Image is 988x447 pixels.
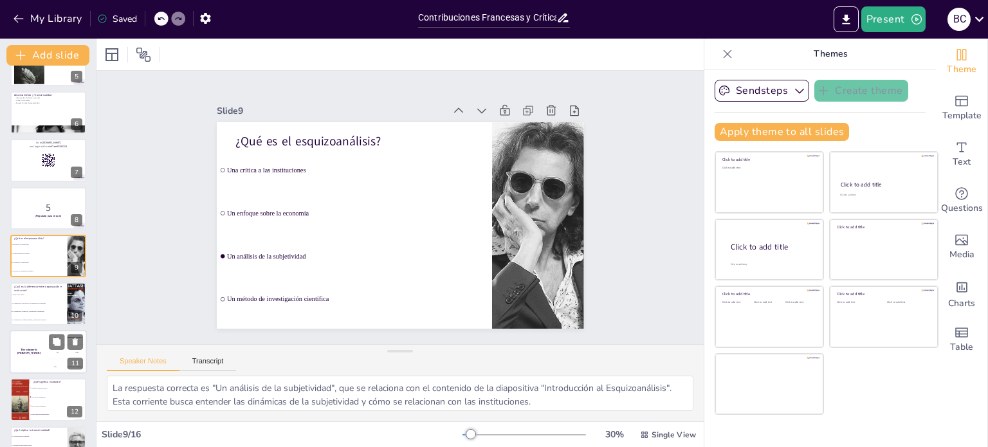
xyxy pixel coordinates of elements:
div: Slide 9 / 16 [102,428,462,441]
div: 9 [71,262,82,273]
div: Click to add text [722,301,751,304]
div: 200 [48,345,87,359]
div: 7 [71,167,82,178]
span: Es un tipo de organización [32,405,86,406]
span: Un método de investigación científica [273,10,410,241]
span: Un análisis de la subjetividad [310,31,448,262]
strong: [DOMAIN_NAME] [42,141,61,145]
span: Questions [941,201,983,215]
div: 6 [71,118,82,130]
span: Un enfoque sobre la economía [12,253,66,254]
button: Add slide [6,45,89,66]
p: Go to [14,141,82,145]
div: Click to add title [731,241,813,252]
div: 9 [10,235,86,277]
div: Click to add text [754,301,783,304]
div: Click to add body [731,262,812,266]
p: Atravesamiento y Transversalidad [14,93,82,97]
div: 8 [71,214,82,226]
button: Speaker Notes [107,357,179,371]
span: Un método de investigación científica [12,271,66,272]
button: Duplicate Slide [49,334,64,349]
span: La organización es un proceso, la institución es un resultado [12,302,66,304]
button: Sendsteps [715,80,809,102]
div: 7 [10,139,86,181]
span: La organización es temporal, la institución es permanente [12,311,66,312]
div: Add images, graphics, shapes or video [936,224,987,270]
p: Themes [738,39,923,69]
p: ¿Cuál es la diferencia entre organización e institución? [14,285,64,292]
p: Creación de redes [14,99,82,102]
span: Una crítica a las instituciones [385,74,522,305]
span: Es lo que está establecido [32,396,86,397]
span: Text [953,155,971,169]
p: ¿Qué implica la transversalidad? [14,428,64,432]
span: Es una crítica a las instituciones [32,414,86,415]
span: Charts [948,296,975,311]
div: Click to add title [841,181,926,188]
span: Template [942,109,982,123]
div: Change the overall theme [936,39,987,85]
div: Add text boxes [936,131,987,178]
div: Click to add title [722,291,814,296]
span: Ambas son lo mismo [12,294,66,295]
button: Transcript [179,357,237,371]
button: Export to PowerPoint [834,6,859,32]
span: Media [949,248,974,262]
button: Present [861,6,926,32]
div: Click to add text [722,167,814,170]
span: Theme [947,62,976,77]
p: Intersección de fuerzas sociales [14,97,82,100]
p: ¿Qué significa instituido? [33,380,82,384]
div: Layout [102,44,122,65]
div: 12 [67,406,82,417]
span: Un análisis de la subjetividad [12,262,66,263]
button: Delete Slide [68,334,83,349]
h4: The winner is [PERSON_NAME] [10,348,48,354]
input: Insert title [418,8,556,27]
span: La creación de nuevas normas [12,435,66,437]
p: Nuevas formas de organización [14,102,82,104]
div: Click to add text [785,301,814,304]
div: Click to add text [840,194,926,197]
span: Se refiere a nuevas prácticas [32,387,86,388]
div: Click to add title [837,224,929,230]
p: ¿Qué es el esquizoanálisis? [14,237,64,241]
span: Single View [652,430,696,440]
div: 6 [10,91,86,134]
span: Position [136,47,151,62]
span: La intersección de fuerzas sociales [12,444,66,445]
button: Create theme [814,80,908,102]
div: 30 % [599,428,630,441]
div: 12 [10,378,86,421]
div: Click to add title [722,157,814,162]
div: 5 [71,71,82,82]
button: B C [947,6,971,32]
div: 10 [67,310,82,322]
div: Jaap [75,351,78,353]
div: Click to add text [837,301,877,304]
div: Add a table [936,316,987,363]
span: Table [950,340,973,354]
div: 8 [10,187,86,230]
p: 5 [14,201,82,215]
div: 11 [68,358,83,369]
span: La organización se refiere a normas, la institución a prácticas [12,319,66,320]
div: 300 [48,360,87,374]
strong: ¡Prepárate para el quiz! [35,214,62,217]
div: 100 [48,330,87,344]
div: Add charts and graphs [936,270,987,316]
div: Slide 9 [456,94,581,298]
div: 11 [10,330,87,374]
div: 10 [10,282,86,325]
div: Add ready made slides [936,85,987,131]
textarea: La respuesta correcta es "Un análisis de la subjetividad", que se relaciona con el contenido de l... [107,376,693,411]
div: Get real-time input from your audience [936,178,987,224]
div: B C [947,8,971,31]
div: Click to add title [837,291,929,296]
p: ¿Qué es el esquizoanálisis? [414,93,548,308]
span: Un enfoque sobre la economía [347,53,485,284]
p: and login with code [14,145,82,149]
button: My Library [10,8,87,29]
div: Saved [97,13,137,25]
